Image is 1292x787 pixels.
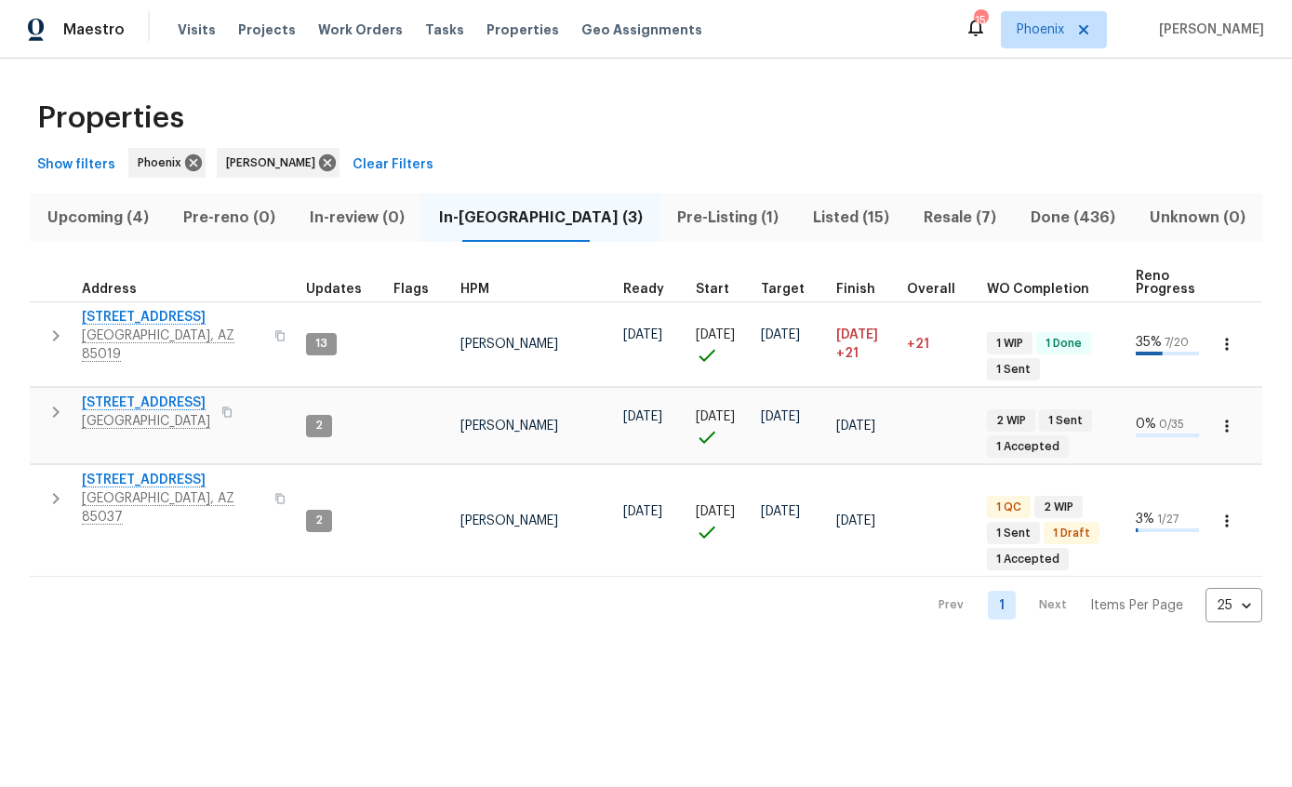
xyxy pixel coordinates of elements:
[433,205,648,231] span: In-[GEOGRAPHIC_DATA] (3)
[836,420,875,433] span: [DATE]
[460,420,558,433] span: [PERSON_NAME]
[688,301,753,387] td: Project started on time
[1152,20,1264,39] span: [PERSON_NAME]
[308,418,330,434] span: 2
[308,513,330,528] span: 2
[460,338,558,351] span: [PERSON_NAME]
[907,338,929,351] span: +21
[37,109,184,127] span: Properties
[1136,336,1162,349] span: 35 %
[41,205,154,231] span: Upcoming (4)
[1090,596,1183,615] p: Items Per Page
[623,410,662,423] span: [DATE]
[1024,205,1121,231] span: Done (436)
[1159,419,1184,430] span: 0 / 35
[989,439,1067,455] span: 1 Accepted
[128,148,206,178] div: Phoenix
[1165,337,1189,348] span: 7 / 20
[308,336,335,352] span: 13
[989,526,1038,541] span: 1 Sent
[425,23,464,36] span: Tasks
[30,148,123,182] button: Show filters
[82,283,137,296] span: Address
[836,344,859,363] span: +21
[836,514,875,527] span: [DATE]
[1136,270,1195,296] span: Reno Progress
[921,588,1262,622] nav: Pagination Navigation
[217,148,340,178] div: [PERSON_NAME]
[761,283,821,296] div: Target renovation project end date
[178,20,216,39] span: Visits
[303,205,410,231] span: In-review (0)
[761,505,800,518] span: [DATE]
[37,153,115,177] span: Show filters
[138,153,189,172] span: Phoenix
[836,283,892,296] div: Projected renovation finish date
[761,283,805,296] span: Target
[989,362,1038,378] span: 1 Sent
[696,328,735,341] span: [DATE]
[623,328,662,341] span: [DATE]
[989,413,1033,429] span: 2 WIP
[696,505,735,518] span: [DATE]
[696,283,746,296] div: Actual renovation start date
[1041,413,1090,429] span: 1 Sent
[907,283,955,296] span: Overall
[974,11,987,30] div: 15
[1136,418,1156,431] span: 0 %
[907,283,972,296] div: Days past target finish date
[460,283,489,296] span: HPM
[836,328,878,341] span: [DATE]
[671,205,784,231] span: Pre-Listing (1)
[1038,336,1089,352] span: 1 Done
[989,336,1031,352] span: 1 WIP
[63,20,125,39] span: Maestro
[899,301,979,387] td: 21 day(s) past target finish date
[989,552,1067,567] span: 1 Accepted
[829,301,899,387] td: Scheduled to finish 21 day(s) late
[226,153,323,172] span: [PERSON_NAME]
[623,505,662,518] span: [DATE]
[761,328,800,341] span: [DATE]
[177,205,281,231] span: Pre-reno (0)
[1036,500,1081,515] span: 2 WIP
[761,410,800,423] span: [DATE]
[345,148,441,182] button: Clear Filters
[486,20,559,39] span: Properties
[353,153,433,177] span: Clear Filters
[987,283,1089,296] span: WO Completion
[688,465,753,577] td: Project started on time
[836,283,875,296] span: Finish
[696,410,735,423] span: [DATE]
[1205,581,1262,630] div: 25
[238,20,296,39] span: Projects
[306,283,362,296] span: Updates
[318,20,403,39] span: Work Orders
[581,20,702,39] span: Geo Assignments
[1157,514,1179,525] span: 1 / 27
[460,514,558,527] span: [PERSON_NAME]
[1136,513,1154,526] span: 3 %
[917,205,1002,231] span: Resale (7)
[696,283,729,296] span: Start
[989,500,1029,515] span: 1 QC
[393,283,429,296] span: Flags
[806,205,895,231] span: Listed (15)
[988,591,1016,620] a: Goto page 1
[623,283,681,296] div: Earliest renovation start date (first business day after COE or Checkout)
[623,283,664,296] span: Ready
[1017,20,1064,39] span: Phoenix
[1046,526,1098,541] span: 1 Draft
[1143,205,1251,231] span: Unknown (0)
[688,388,753,464] td: Project started on time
